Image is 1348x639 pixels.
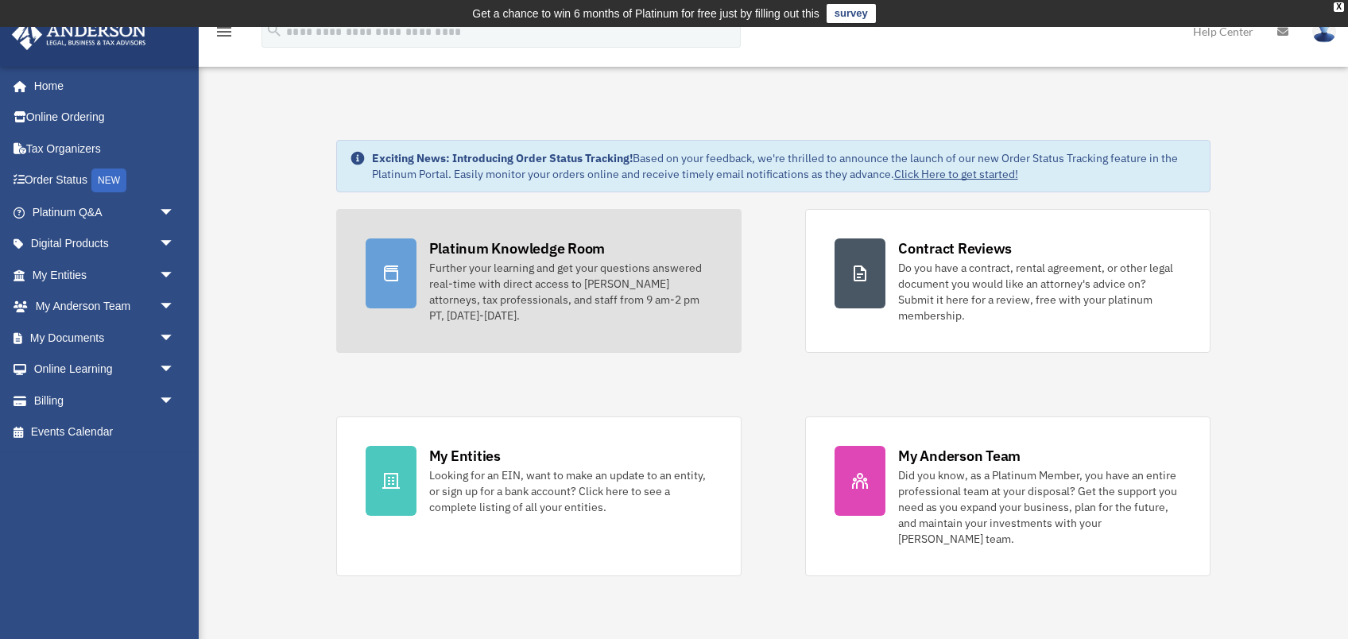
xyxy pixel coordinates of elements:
i: search [265,21,283,39]
a: My Anderson Teamarrow_drop_down [11,291,199,323]
div: Did you know, as a Platinum Member, you have an entire professional team at your disposal? Get th... [898,467,1181,547]
a: Events Calendar [11,416,199,448]
a: Digital Productsarrow_drop_down [11,228,199,260]
img: Anderson Advisors Platinum Portal [7,19,151,50]
i: menu [215,22,234,41]
a: Home [11,70,191,102]
span: arrow_drop_down [159,228,191,261]
div: My Entities [429,446,501,466]
div: close [1334,2,1344,12]
img: User Pic [1312,20,1336,43]
strong: Exciting News: Introducing Order Status Tracking! [372,151,633,165]
a: survey [827,4,876,23]
span: arrow_drop_down [159,196,191,229]
a: Click Here to get started! [894,167,1018,181]
div: Get a chance to win 6 months of Platinum for free just by filling out this [472,4,819,23]
a: Online Learningarrow_drop_down [11,354,199,385]
a: Platinum Q&Aarrow_drop_down [11,196,199,228]
a: My Anderson Team Did you know, as a Platinum Member, you have an entire professional team at your... [805,416,1210,576]
span: arrow_drop_down [159,322,191,354]
div: Looking for an EIN, want to make an update to an entity, or sign up for a bank account? Click her... [429,467,712,515]
span: arrow_drop_down [159,259,191,292]
span: arrow_drop_down [159,385,191,417]
div: NEW [91,168,126,192]
a: menu [215,28,234,41]
a: My Documentsarrow_drop_down [11,322,199,354]
a: Contract Reviews Do you have a contract, rental agreement, or other legal document you would like... [805,209,1210,353]
a: Online Ordering [11,102,199,134]
a: My Entities Looking for an EIN, want to make an update to an entity, or sign up for a bank accoun... [336,416,742,576]
div: Further your learning and get your questions answered real-time with direct access to [PERSON_NAM... [429,260,712,323]
a: Tax Organizers [11,133,199,165]
span: arrow_drop_down [159,291,191,323]
div: Do you have a contract, rental agreement, or other legal document you would like an attorney's ad... [898,260,1181,323]
a: Billingarrow_drop_down [11,385,199,416]
div: Based on your feedback, we're thrilled to announce the launch of our new Order Status Tracking fe... [372,150,1198,182]
div: Contract Reviews [898,238,1012,258]
div: My Anderson Team [898,446,1021,466]
a: My Entitiesarrow_drop_down [11,259,199,291]
span: arrow_drop_down [159,354,191,386]
div: Platinum Knowledge Room [429,238,606,258]
a: Order StatusNEW [11,165,199,197]
a: Platinum Knowledge Room Further your learning and get your questions answered real-time with dire... [336,209,742,353]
